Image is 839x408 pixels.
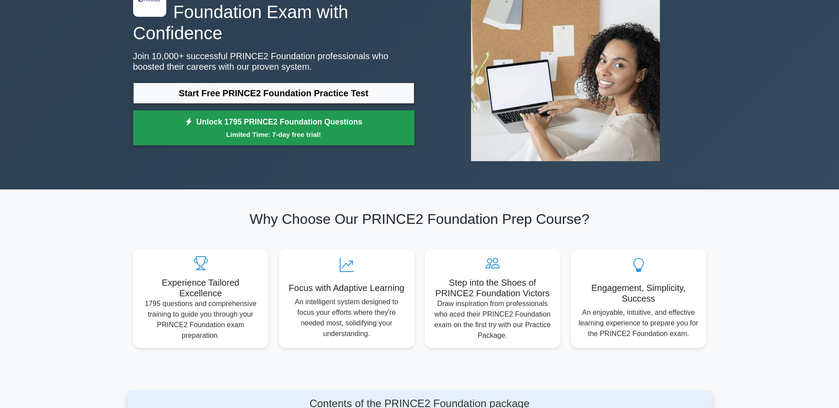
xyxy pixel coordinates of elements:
h5: Engagement, Simplicity, Success [578,283,699,304]
a: Unlock 1795 PRINCE2 Foundation QuestionsLimited Time: 7-day free trial! [133,110,414,146]
a: Start Free PRINCE2 Foundation Practice Test [133,83,414,104]
p: An intelligent system designed to focus your efforts where they're needed most, solidifying your ... [286,297,407,339]
p: 1795 questions and comprehensive training to guide you through your PRINCE2 Foundation exam prepa... [140,298,261,341]
h2: Why Choose Our PRINCE2 Foundation Prep Course? [133,211,706,227]
small: Limited Time: 7-day free trial! [144,129,403,140]
p: An enjoyable, intuitive, and effective learning experience to prepare you for the PRINCE2 Foundat... [578,307,699,339]
h5: Focus with Adaptive Learning [286,283,407,293]
h5: Step into the Shoes of PRINCE2 Foundation Victors [432,277,553,298]
p: Draw inspiration from professionals who aced their PRINCE2 Foundation exam on the first try with ... [432,298,553,341]
p: Join 10,000+ successful PRINCE2 Foundation professionals who boosted their careers with our prove... [133,51,414,72]
h5: Experience Tailored Excellence [140,277,261,298]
